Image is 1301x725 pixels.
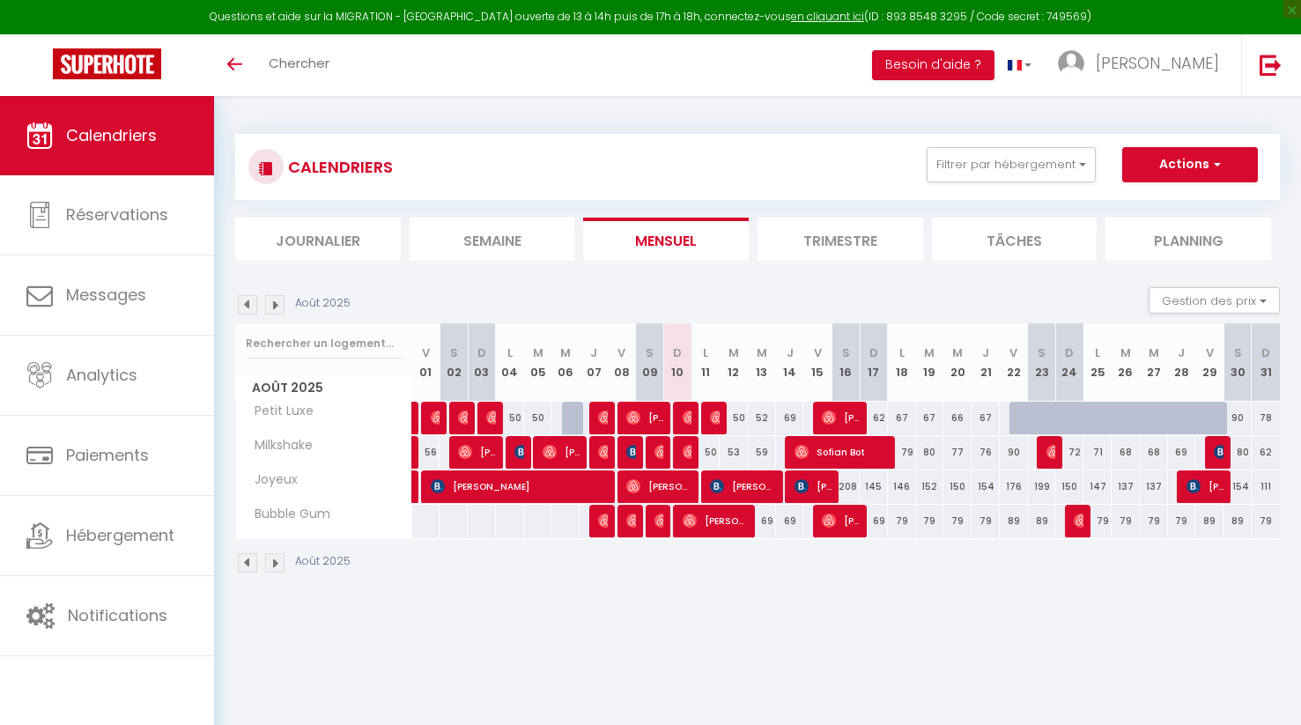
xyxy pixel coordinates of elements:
[1112,470,1140,503] div: 137
[598,401,608,434] span: [PERSON_NAME]
[1178,344,1185,361] abbr: J
[1252,402,1280,434] div: 78
[814,344,822,361] abbr: V
[1055,436,1083,469] div: 72
[1168,505,1196,537] div: 79
[1261,344,1270,361] abbr: D
[560,344,571,361] abbr: M
[239,436,317,455] span: Milkshake
[1140,323,1168,402] th: 27
[236,375,411,401] span: Août 2025
[1252,505,1280,537] div: 79
[943,470,972,503] div: 150
[952,344,963,361] abbr: M
[1140,470,1168,503] div: 137
[239,402,318,421] span: Petit Luxe
[683,435,692,469] span: [PERSON_NAME]
[1223,470,1252,503] div: 154
[626,470,692,503] span: [PERSON_NAME]
[832,323,860,402] th: 16
[1000,470,1028,503] div: 176
[822,504,860,537] span: [PERSON_NAME]
[916,323,944,402] th: 19
[728,344,739,361] abbr: M
[514,435,524,469] span: thessa Fonds
[235,218,401,261] li: Journalier
[1055,323,1083,402] th: 24
[888,505,916,537] div: 79
[1140,505,1168,537] div: 79
[626,435,636,469] span: [PERSON_NAME]
[943,505,972,537] div: 79
[1058,50,1084,77] img: ...
[832,470,860,503] div: 208
[943,436,972,469] div: 77
[1055,470,1083,503] div: 150
[583,218,749,261] li: Mensuel
[458,401,468,434] span: [PERSON_NAME]
[803,323,832,402] th: 15
[412,323,440,402] th: 01
[683,401,692,434] span: [PERSON_NAME]
[757,344,767,361] abbr: M
[787,344,794,361] abbr: J
[450,344,458,361] abbr: S
[860,402,888,434] div: 62
[477,344,486,361] abbr: D
[710,401,720,434] span: [PERSON_NAME]
[776,402,804,434] div: 69
[748,402,776,434] div: 52
[580,323,608,402] th: 07
[551,323,580,402] th: 06
[1195,323,1223,402] th: 29
[888,323,916,402] th: 18
[1096,52,1219,74] span: [PERSON_NAME]
[53,48,161,79] img: Super Booking
[412,402,421,435] a: Stéfany Rl
[916,402,944,434] div: 67
[1252,323,1280,402] th: 31
[239,505,335,524] span: Bubble Gum
[822,401,860,434] span: [PERSON_NAME]
[66,124,157,146] span: Calendriers
[1260,54,1282,76] img: logout
[1214,435,1223,469] span: [PERSON_NAME]
[1234,344,1242,361] abbr: S
[1105,218,1271,261] li: Planning
[1083,436,1112,469] div: 71
[748,505,776,537] div: 69
[842,344,850,361] abbr: S
[1009,344,1017,361] abbr: V
[1112,436,1140,469] div: 68
[1223,402,1252,434] div: 90
[691,323,720,402] th: 11
[431,401,440,434] span: [PERSON_NAME]
[468,323,496,402] th: 03
[932,218,1098,261] li: Tâches
[927,147,1096,182] button: Filtrer par hébergement
[720,436,748,469] div: 53
[916,436,944,469] div: 80
[524,323,552,402] th: 05
[1195,505,1223,537] div: 89
[1046,435,1056,469] span: [PERSON_NAME]
[888,402,916,434] div: 67
[1140,436,1168,469] div: 68
[776,323,804,402] th: 14
[412,436,440,469] div: 56
[791,9,864,24] a: en cliquant ici
[246,328,402,359] input: Rechercher un logement...
[533,344,543,361] abbr: M
[664,323,692,402] th: 10
[496,402,524,434] div: 50
[943,402,972,434] div: 66
[284,147,393,187] h3: CALENDRIERS
[1206,344,1214,361] abbr: V
[860,470,888,503] div: 145
[1112,323,1140,402] th: 26
[1000,436,1028,469] div: 90
[899,344,905,361] abbr: L
[66,364,137,386] span: Analytics
[924,344,935,361] abbr: M
[1223,323,1252,402] th: 30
